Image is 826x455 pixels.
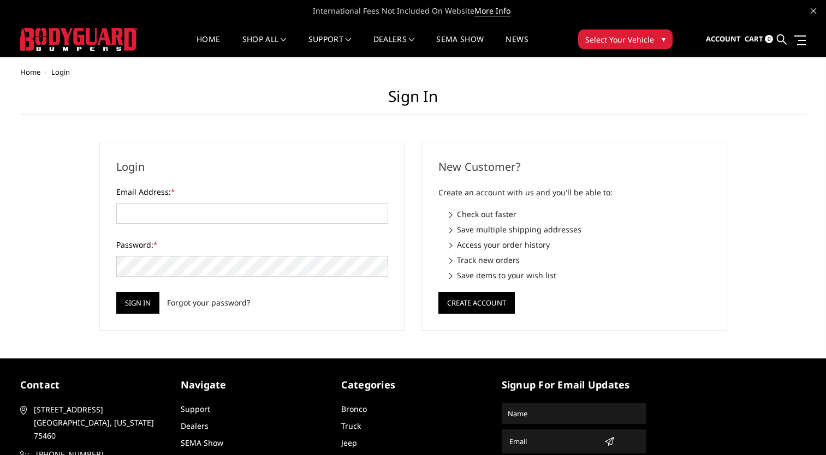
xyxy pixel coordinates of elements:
a: Forgot your password? [167,297,250,308]
h5: Navigate [181,378,325,392]
a: Jeep [341,438,357,448]
a: Bronco [341,404,367,414]
label: Email Address: [116,186,388,197]
a: Cart 0 [745,25,773,54]
li: Check out faster [449,208,710,220]
a: SEMA Show [436,35,484,57]
a: Support [308,35,352,57]
a: Dealers [373,35,415,57]
a: More Info [474,5,510,16]
input: Sign in [116,292,159,314]
a: Sign in [662,59,750,76]
h5: signup for email updates [502,378,646,392]
a: Home [20,67,40,77]
h1: Sign in [20,87,806,115]
h2: Login [116,159,388,175]
input: Email [505,433,600,450]
span: Select Your Vehicle [585,34,654,45]
span: Account [706,34,741,44]
input: Name [503,405,644,422]
a: Register [662,76,750,92]
a: Account [706,25,741,54]
li: Save multiple shipping addresses [449,224,710,235]
span: [STREET_ADDRESS] [GEOGRAPHIC_DATA], [US_STATE] 75460 [34,403,161,442]
span: Register [662,79,692,88]
button: Select Your Vehicle [578,29,673,49]
a: Home [197,35,220,57]
span: Cart [745,34,763,44]
a: Create Account [438,296,515,307]
li: Track new orders [449,254,710,266]
span: Sign in [662,63,687,72]
li: Save items to your wish list [449,270,710,281]
a: Truck [341,421,361,431]
h5: contact [20,378,164,392]
li: Access your order history [449,239,710,250]
a: SEMA Show [181,438,223,448]
h2: New Customer? [438,159,710,175]
span: 0 [765,35,773,43]
a: shop all [242,35,287,57]
a: Support [181,404,210,414]
a: Dealers [181,421,209,431]
img: BODYGUARD BUMPERS [20,28,138,51]
span: Login [51,67,70,77]
button: Create Account [438,292,515,314]
h5: Categories [341,378,485,392]
p: Create an account with us and you'll be able to: [438,186,710,199]
span: ▾ [662,33,665,45]
a: News [506,35,528,57]
label: Password: [116,239,388,250]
